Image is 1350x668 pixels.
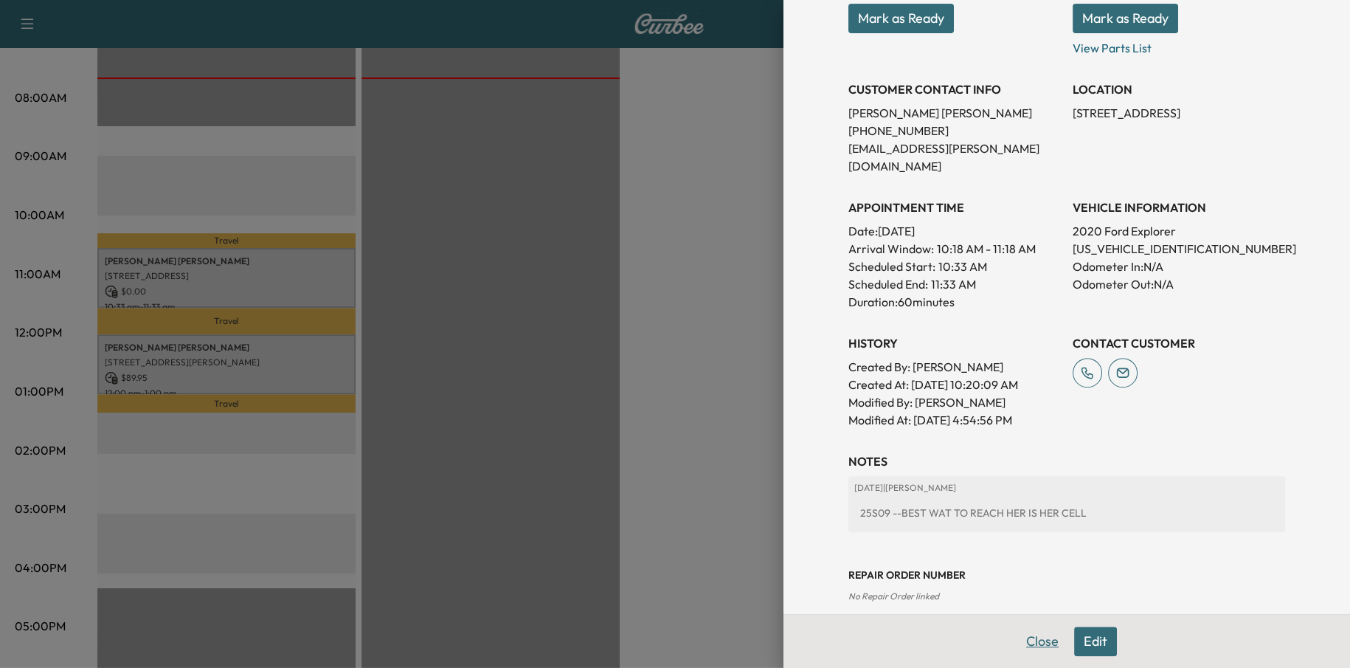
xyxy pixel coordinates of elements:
p: 2020 Ford Explorer [1073,222,1285,240]
button: Mark as Ready [848,4,954,33]
p: Scheduled End: [848,275,928,293]
p: Modified At : [DATE] 4:54:56 PM [848,411,1061,429]
p: [EMAIL_ADDRESS][PERSON_NAME][DOMAIN_NAME] [848,140,1061,175]
h3: CONTACT CUSTOMER [1073,334,1285,352]
span: 10:18 AM - 11:18 AM [937,240,1036,258]
p: 10:33 AM [938,258,987,275]
p: Duration: 60 minutes [848,293,1061,311]
p: Date: [DATE] [848,222,1061,240]
p: Created By : [PERSON_NAME] [848,358,1061,376]
p: [PERSON_NAME] [PERSON_NAME] [848,104,1061,122]
p: [STREET_ADDRESS] [1073,104,1285,122]
h3: NOTES [848,452,1285,470]
h3: VEHICLE INFORMATION [1073,199,1285,216]
button: Edit [1074,627,1117,656]
h3: Repair Order number [848,568,1285,582]
p: Created At : [DATE] 10:20:09 AM [848,376,1061,393]
p: 11:33 AM [931,275,976,293]
h3: CUSTOMER CONTACT INFO [848,80,1061,98]
p: Modified By : [PERSON_NAME] [848,393,1061,411]
p: [US_VEHICLE_IDENTIFICATION_NUMBER] [1073,240,1285,258]
h3: LOCATION [1073,80,1285,98]
button: Mark as Ready [1073,4,1178,33]
p: Arrival Window: [848,240,1061,258]
p: View Parts List [1073,33,1285,57]
p: Scheduled Start: [848,258,935,275]
p: [DATE] | [PERSON_NAME] [854,482,1279,494]
p: Odometer Out: N/A [1073,275,1285,293]
div: 25S09 --BEST WAT TO REACH HER IS HER CELL [854,500,1279,526]
h3: History [848,334,1061,352]
p: [PHONE_NUMBER] [848,122,1061,140]
button: Close [1017,627,1068,656]
span: No Repair Order linked [848,590,939,602]
p: Odometer In: N/A [1073,258,1285,275]
h3: APPOINTMENT TIME [848,199,1061,216]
